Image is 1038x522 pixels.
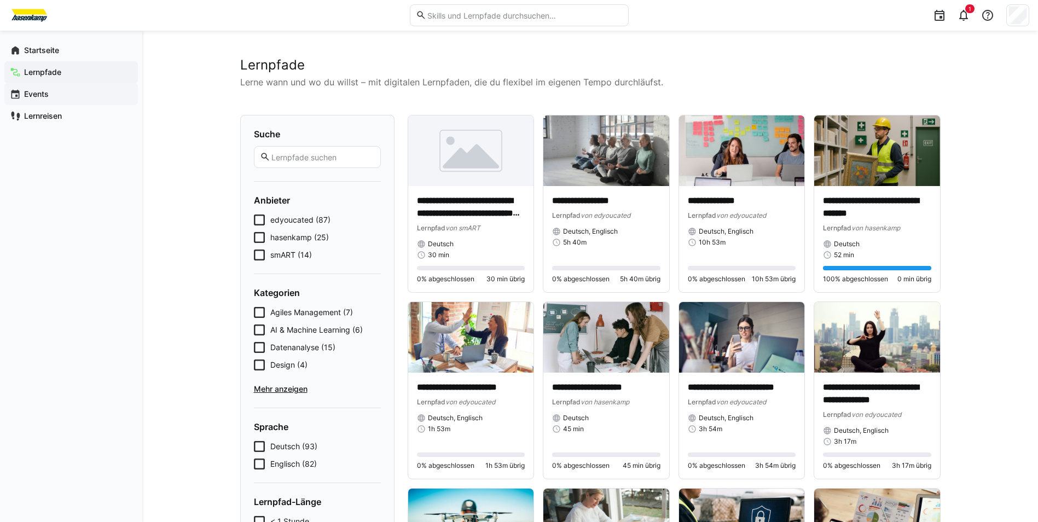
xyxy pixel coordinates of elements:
[699,227,753,236] span: Deutsch, Englisch
[270,307,353,318] span: Agiles Management (7)
[428,414,483,422] span: Deutsch, Englisch
[679,302,805,373] img: image
[270,152,374,162] input: Lernpfade suchen
[552,398,581,406] span: Lernpfad
[620,275,660,283] span: 5h 40m übrig
[688,398,716,406] span: Lernpfad
[969,5,971,12] span: 1
[270,232,329,243] span: hasenkamp (25)
[688,211,716,219] span: Lernpfad
[417,224,445,232] span: Lernpfad
[428,425,450,433] span: 1h 53m
[834,240,860,248] span: Deutsch
[699,414,753,422] span: Deutsch, Englisch
[823,275,888,283] span: 100% abgeschlossen
[254,287,381,298] h4: Kategorien
[892,461,931,470] span: 3h 17m übrig
[254,384,381,395] span: Mehr anzeigen
[552,461,610,470] span: 0% abgeschlossen
[428,251,449,259] span: 30 min
[445,224,480,232] span: von smART
[851,224,900,232] span: von hasenkamp
[823,410,851,419] span: Lernpfad
[563,425,584,433] span: 45 min
[408,115,534,186] img: image
[623,461,660,470] span: 45 min übrig
[486,275,525,283] span: 30 min übrig
[417,461,474,470] span: 0% abgeschlossen
[823,461,880,470] span: 0% abgeschlossen
[254,195,381,206] h4: Anbieter
[834,437,856,446] span: 3h 17m
[417,275,474,283] span: 0% abgeschlossen
[834,251,854,259] span: 52 min
[716,398,766,406] span: von edyoucated
[699,425,722,433] span: 3h 54m
[428,240,454,248] span: Deutsch
[417,398,445,406] span: Lernpfad
[563,227,618,236] span: Deutsch, Englisch
[581,211,630,219] span: von edyoucated
[581,398,629,406] span: von hasenkamp
[814,115,940,186] img: image
[254,421,381,432] h4: Sprache
[755,461,796,470] span: 3h 54m übrig
[270,342,335,353] span: Datenanalyse (15)
[485,461,525,470] span: 1h 53m übrig
[688,461,745,470] span: 0% abgeschlossen
[752,275,796,283] span: 10h 53m übrig
[716,211,766,219] span: von edyoucated
[254,496,381,507] h4: Lernpfad-Länge
[543,115,669,186] img: image
[834,426,889,435] span: Deutsch, Englisch
[408,302,534,373] img: image
[426,10,622,20] input: Skills und Lernpfade durchsuchen…
[552,211,581,219] span: Lernpfad
[270,459,317,469] span: Englisch (82)
[240,76,941,89] p: Lerne wann und wo du willst – mit digitalen Lernpfaden, die du flexibel im eigenen Tempo durchläu...
[851,410,901,419] span: von edyoucated
[270,324,363,335] span: AI & Machine Learning (6)
[240,57,941,73] h2: Lernpfade
[270,250,312,260] span: smART (14)
[270,214,330,225] span: edyoucated (87)
[543,302,669,373] img: image
[699,238,726,247] span: 10h 53m
[823,224,851,232] span: Lernpfad
[552,275,610,283] span: 0% abgeschlossen
[563,414,589,422] span: Deutsch
[679,115,805,186] img: image
[814,302,940,373] img: image
[688,275,745,283] span: 0% abgeschlossen
[254,129,381,140] h4: Suche
[270,441,317,452] span: Deutsch (93)
[897,275,931,283] span: 0 min übrig
[563,238,587,247] span: 5h 40m
[445,398,495,406] span: von edyoucated
[270,359,308,370] span: Design (4)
